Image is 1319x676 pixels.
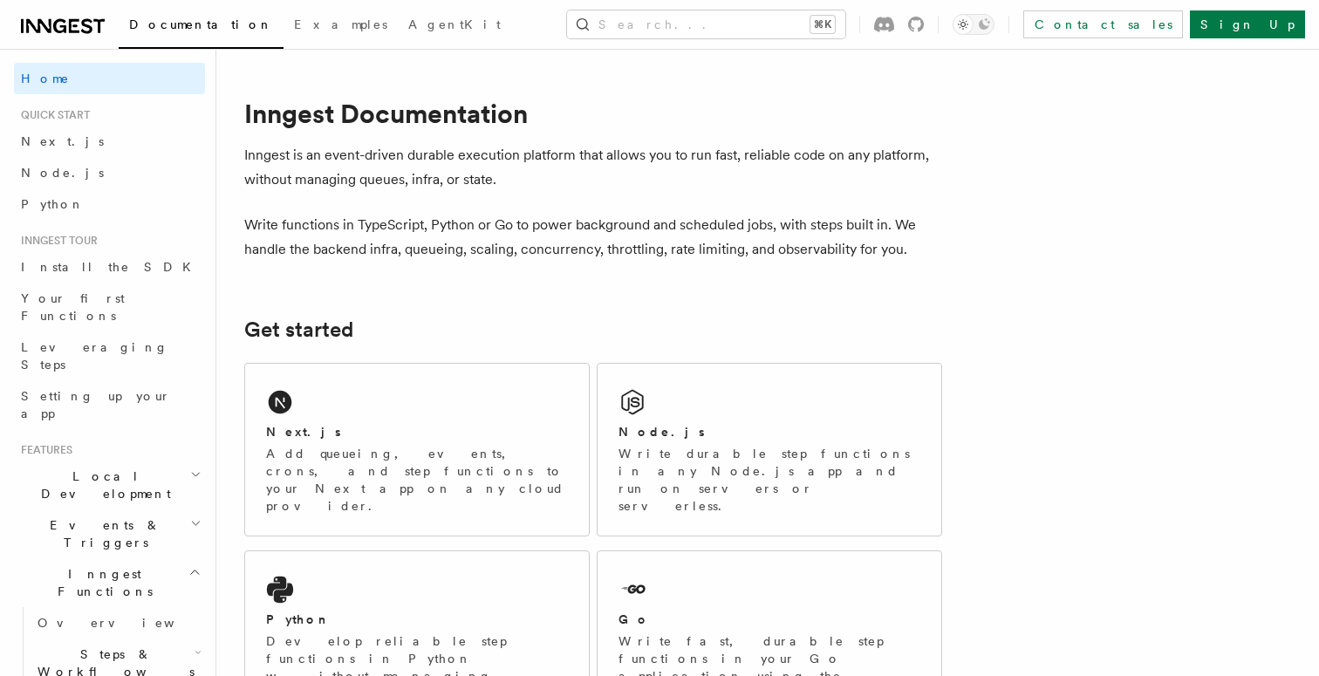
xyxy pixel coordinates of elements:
[266,423,341,440] h2: Next.js
[618,445,920,515] p: Write durable step functions in any Node.js app and run on servers or serverless.
[14,188,205,220] a: Python
[810,16,835,33] kbd: ⌘K
[21,340,168,372] span: Leveraging Steps
[14,516,190,551] span: Events & Triggers
[14,558,205,607] button: Inngest Functions
[21,166,104,180] span: Node.js
[244,363,590,536] a: Next.jsAdd queueing, events, crons, and step functions to your Next app on any cloud provider.
[294,17,387,31] span: Examples
[567,10,845,38] button: Search...⌘K
[38,616,217,630] span: Overview
[618,423,705,440] h2: Node.js
[21,291,125,323] span: Your first Functions
[284,5,398,47] a: Examples
[266,611,331,628] h2: Python
[21,389,171,420] span: Setting up your app
[14,461,205,509] button: Local Development
[14,380,205,429] a: Setting up your app
[398,5,511,47] a: AgentKit
[14,509,205,558] button: Events & Triggers
[244,318,353,342] a: Get started
[244,143,942,192] p: Inngest is an event-driven durable execution platform that allows you to run fast, reliable code ...
[31,607,205,638] a: Overview
[14,126,205,157] a: Next.js
[14,157,205,188] a: Node.js
[244,213,942,262] p: Write functions in TypeScript, Python or Go to power background and scheduled jobs, with steps bu...
[266,445,568,515] p: Add queueing, events, crons, and step functions to your Next app on any cloud provider.
[14,443,72,457] span: Features
[14,63,205,94] a: Home
[597,363,942,536] a: Node.jsWrite durable step functions in any Node.js app and run on servers or serverless.
[14,468,190,502] span: Local Development
[1023,10,1183,38] a: Contact sales
[1190,10,1305,38] a: Sign Up
[14,251,205,283] a: Install the SDK
[14,331,205,380] a: Leveraging Steps
[119,5,284,49] a: Documentation
[14,234,98,248] span: Inngest tour
[129,17,273,31] span: Documentation
[21,70,70,87] span: Home
[21,260,202,274] span: Install the SDK
[14,283,205,331] a: Your first Functions
[21,197,85,211] span: Python
[21,134,104,148] span: Next.js
[244,98,942,129] h1: Inngest Documentation
[953,14,994,35] button: Toggle dark mode
[618,611,650,628] h2: Go
[14,565,188,600] span: Inngest Functions
[408,17,501,31] span: AgentKit
[14,108,90,122] span: Quick start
